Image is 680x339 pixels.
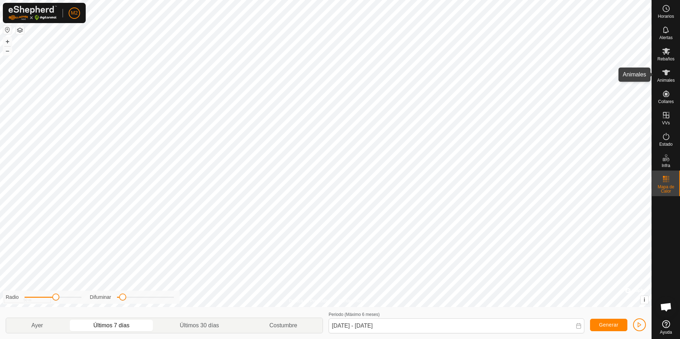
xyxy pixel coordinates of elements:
[652,317,680,337] a: Ayuda
[339,298,362,304] a: Contáctenos
[3,26,12,34] button: Restablecer Mapa
[657,78,675,82] span: Animales
[329,312,379,317] label: Periodo (Máximo 6 meses)
[3,37,12,46] button: +
[269,321,297,330] span: Costumbre
[94,321,129,330] span: Últimos 7 días
[659,36,673,40] span: Alertas
[641,296,648,304] button: i
[599,322,618,328] span: Generar
[289,298,330,304] a: Política de Privacidad
[659,142,673,146] span: Estado
[31,321,43,330] span: Ayer
[662,163,670,168] span: Infra
[90,294,111,301] label: Difuminar
[180,321,219,330] span: Últimos 30 días
[71,9,78,17] span: M2
[657,57,674,61] span: Rebaños
[654,185,678,193] span: Mapa de Calor
[3,47,12,55] button: –
[658,99,674,104] span: Collares
[662,121,670,125] span: VVs
[655,296,677,318] div: Chat abierto
[660,330,672,334] span: Ayuda
[16,26,24,34] button: Capas del Mapa
[658,14,674,18] span: Horarios
[6,294,19,301] label: Radio
[644,297,645,303] span: i
[9,6,57,20] img: Logo Gallagher
[590,319,627,331] button: Generar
